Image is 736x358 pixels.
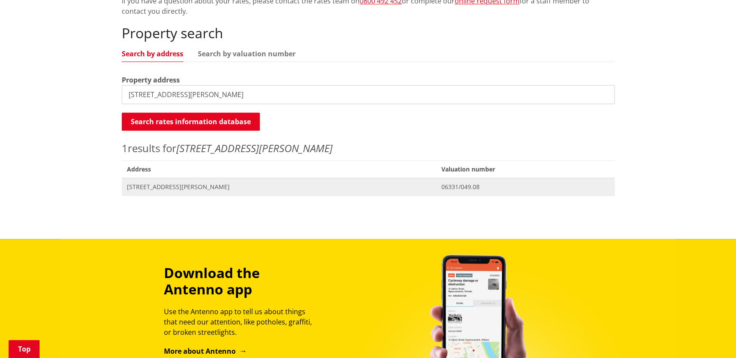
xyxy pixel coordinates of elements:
h3: Download the Antenno app [164,265,320,298]
label: Property address [122,75,180,85]
h2: Property search [122,25,615,41]
p: Use the Antenno app to tell us about things that need our attention, like potholes, graffiti, or ... [164,306,320,337]
span: Address [122,160,437,178]
span: [STREET_ADDRESS][PERSON_NAME] [127,183,431,191]
a: Search by valuation number [198,50,296,57]
a: [STREET_ADDRESS][PERSON_NAME] 06331/049.08 [122,178,615,196]
em: [STREET_ADDRESS][PERSON_NAME] [176,141,333,155]
a: Top [9,340,40,358]
a: Search by address [122,50,183,57]
a: More about Antenno [164,346,247,356]
iframe: Messenger Launcher [696,322,727,353]
span: Valuation number [436,160,614,178]
input: e.g. Duke Street NGARUAWAHIA [122,85,615,104]
span: 06331/049.08 [441,183,609,191]
button: Search rates information database [122,113,260,131]
span: 1 [122,141,128,155]
p: results for [122,141,615,156]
